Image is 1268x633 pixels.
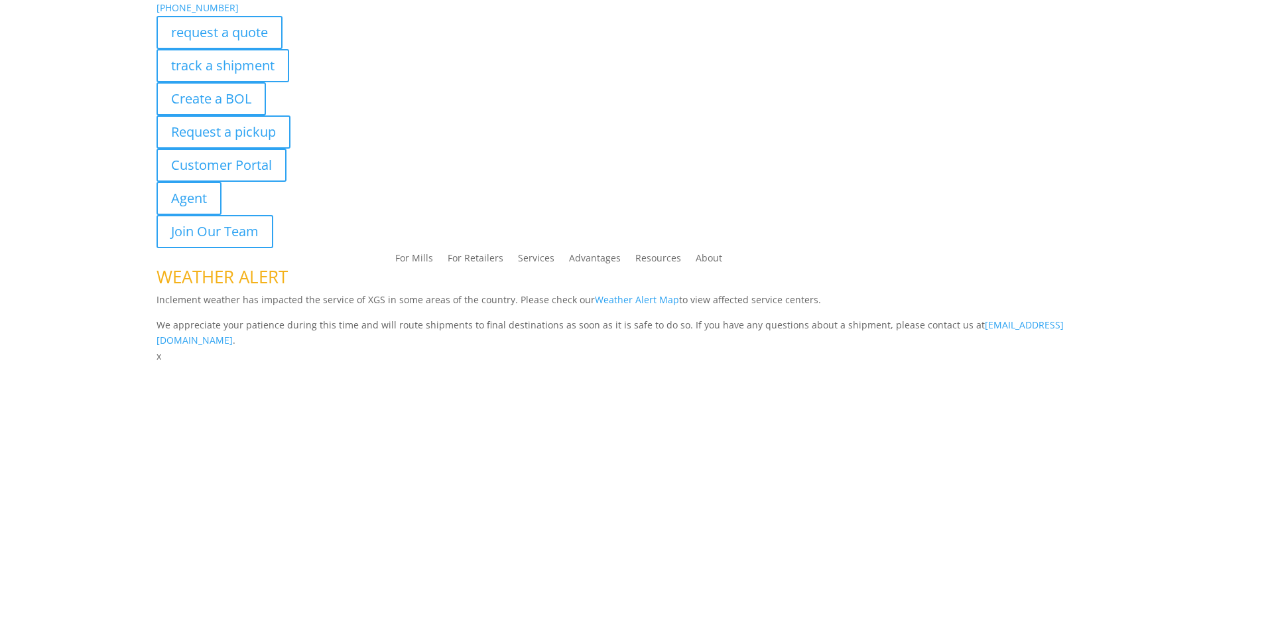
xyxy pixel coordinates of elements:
[448,253,503,268] a: For Retailers
[157,317,1111,349] p: We appreciate your patience during this time and will route shipments to final destinations as so...
[157,49,289,82] a: track a shipment
[157,364,1111,391] h1: Contact Us
[157,115,290,149] a: Request a pickup
[157,348,1111,364] p: x
[569,253,621,268] a: Advantages
[595,293,679,306] a: Weather Alert Map
[518,253,554,268] a: Services
[157,391,1111,407] p: Complete the form below and a member of our team will be in touch within 24 hours.
[157,292,1111,317] p: Inclement weather has impacted the service of XGS in some areas of the country. Please check our ...
[696,253,722,268] a: About
[635,253,681,268] a: Resources
[157,16,283,49] a: request a quote
[157,82,266,115] a: Create a BOL
[157,215,273,248] a: Join Our Team
[157,182,222,215] a: Agent
[157,149,286,182] a: Customer Portal
[395,253,433,268] a: For Mills
[157,265,288,289] span: WEATHER ALERT
[157,1,239,14] a: [PHONE_NUMBER]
